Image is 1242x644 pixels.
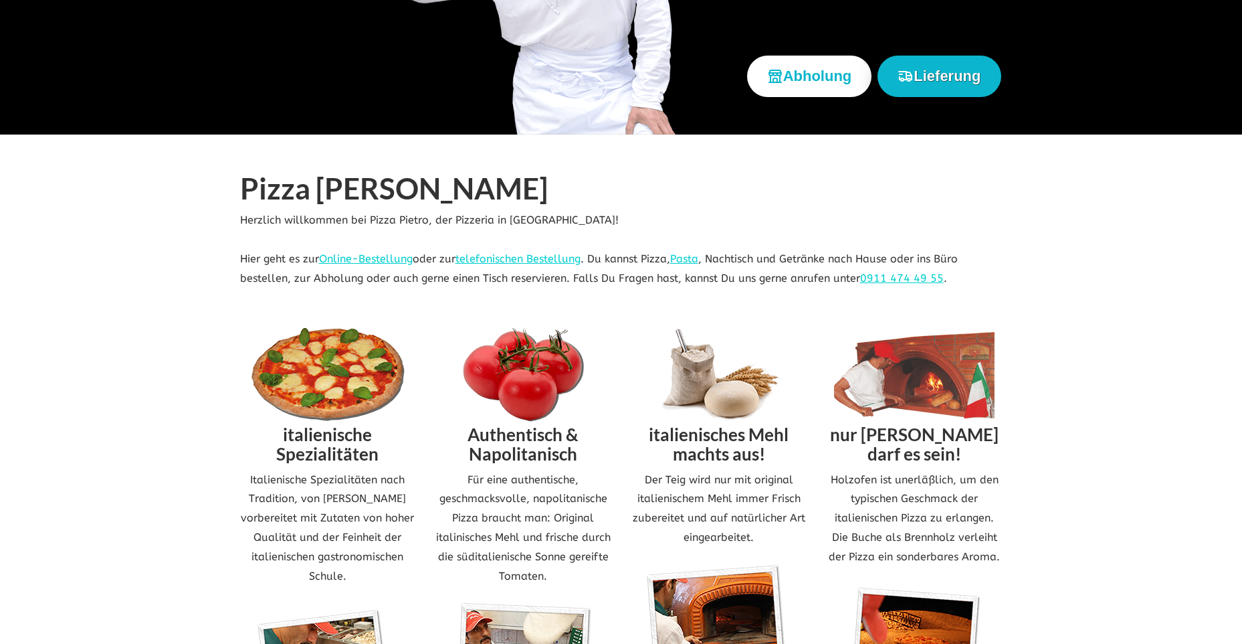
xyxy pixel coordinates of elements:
p: Holzofen ist unerläßlich, um den typischen Geschmack der italienischen Pizza zu erlangen. Die Buc... [827,471,1003,567]
img: Pietro Holzofen [834,328,995,422]
p: Italienische Spezialitäten nach Tradition, von [PERSON_NAME] vorbereitet mit Zutaten von hoher Qu... [240,471,416,586]
img: Mehl [639,328,799,422]
a: telefonischen Bestellung [455,252,581,265]
a: Online-Bestellung [319,252,413,265]
button: Abholung [747,56,872,96]
h1: Pizza [PERSON_NAME] [240,172,1003,211]
div: Herzlich willkommen bei Pizza Pietro, der Pizzeria in [GEOGRAPHIC_DATA]! Hier geht es zur oder zu... [230,172,1013,289]
a: Pasta [670,252,698,265]
h2: Authentisch & Napolitanisch [435,422,611,470]
a: 0911 474 49 55 [860,272,944,285]
p: Für eine authentische, geschmacksvolle, napolitanische Pizza braucht man: Original italinisches M... [435,471,611,586]
h2: italienische Spezialitäten [240,422,416,470]
img: Tomaten [443,328,603,422]
h2: nur [PERSON_NAME] darf es sein! [827,422,1003,470]
button: Lieferung [877,56,1001,96]
img: Pizza [247,328,408,422]
h2: italienisches Mehl machts aus! [631,422,807,470]
p: Der Teig wird nur mit original italienischem Mehl immer Frisch zubereitet und auf natürlicher Art... [631,471,807,548]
